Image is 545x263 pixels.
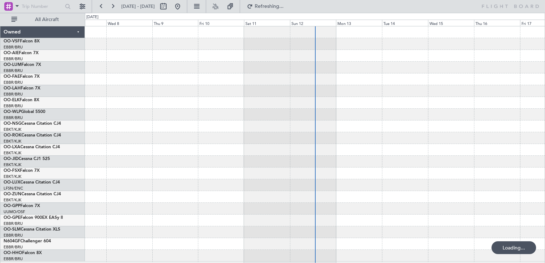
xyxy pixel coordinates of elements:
div: Tue 14 [382,20,428,26]
span: Refreshing... [254,4,284,9]
div: Thu 16 [474,20,520,26]
a: EBBR/BRU [4,244,23,250]
span: OO-LUM [4,63,21,67]
a: EBKT/KJK [4,174,21,179]
a: UUMO/OSF [4,209,25,215]
span: All Aircraft [19,17,75,22]
span: OO-GPE [4,216,20,220]
a: N604GFChallenger 604 [4,239,51,243]
div: [DATE] [86,14,98,20]
a: OO-LUXCessna Citation CJ4 [4,180,60,185]
a: OO-HHOFalcon 8X [4,251,42,255]
span: OO-NSG [4,122,21,126]
a: EBKT/KJK [4,127,21,132]
button: All Aircraft [8,14,77,25]
div: Wed 15 [428,20,474,26]
a: EBBR/BRU [4,103,23,109]
a: OO-JIDCessna CJ1 525 [4,157,50,161]
button: Refreshing... [244,1,286,12]
div: Loading... [491,241,536,254]
span: OO-ZUN [4,192,21,196]
a: EBBR/BRU [4,92,23,97]
a: OO-ELKFalcon 8X [4,98,39,102]
a: EBKT/KJK [4,139,21,144]
a: EBBR/BRU [4,256,23,262]
span: OO-SLM [4,227,21,232]
a: OO-LUMFalcon 7X [4,63,41,67]
input: Trip Number [22,1,63,12]
a: OO-GPPFalcon 7X [4,204,40,208]
span: N604GF [4,239,20,243]
a: OO-GPEFalcon 900EX EASy II [4,216,63,220]
div: Wed 8 [106,20,152,26]
a: OO-VSFFalcon 8X [4,39,40,43]
div: Fri 10 [198,20,244,26]
span: OO-HHO [4,251,22,255]
span: OO-ELK [4,98,20,102]
a: EBKT/KJK [4,150,21,156]
span: OO-LXA [4,145,20,149]
div: Mon 13 [336,20,382,26]
div: Sun 12 [290,20,336,26]
a: EBBR/BRU [4,68,23,73]
a: LFSN/ENC [4,186,23,191]
a: EBBR/BRU [4,115,23,120]
a: OO-FAEFalcon 7X [4,74,40,79]
a: EBBR/BRU [4,80,23,85]
a: OO-LAHFalcon 7X [4,86,40,91]
a: OO-NSGCessna Citation CJ4 [4,122,61,126]
span: OO-VSF [4,39,20,43]
span: OO-FAE [4,74,20,79]
a: OO-ZUNCessna Citation CJ4 [4,192,61,196]
span: OO-JID [4,157,19,161]
span: OO-WLP [4,110,21,114]
a: EBBR/BRU [4,56,23,62]
span: OO-ROK [4,133,21,138]
a: EBKT/KJK [4,162,21,167]
span: OO-LAH [4,86,21,91]
a: OO-SLMCessna Citation XLS [4,227,60,232]
a: EBBR/BRU [4,233,23,238]
a: OO-FSXFalcon 7X [4,169,40,173]
a: OO-ROKCessna Citation CJ4 [4,133,61,138]
span: [DATE] - [DATE] [121,3,155,10]
div: Sat 11 [244,20,290,26]
a: EBKT/KJK [4,197,21,203]
a: EBBR/BRU [4,221,23,226]
span: OO-GPP [4,204,20,208]
a: EBBR/BRU [4,45,23,50]
a: OO-LXACessna Citation CJ4 [4,145,60,149]
span: OO-AIE [4,51,19,55]
div: Thu 9 [152,20,198,26]
a: OO-WLPGlobal 5500 [4,110,45,114]
span: OO-FSX [4,169,20,173]
a: OO-AIEFalcon 7X [4,51,39,55]
span: OO-LUX [4,180,20,185]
